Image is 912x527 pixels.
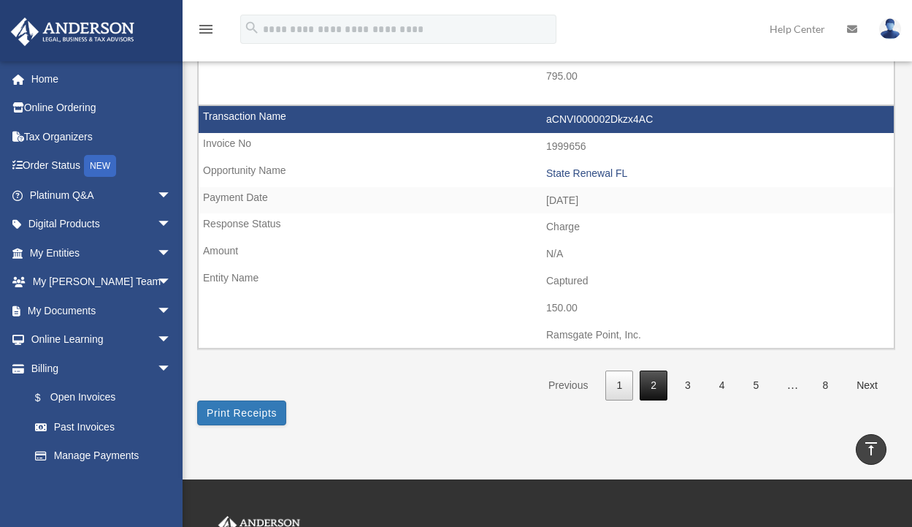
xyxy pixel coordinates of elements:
td: [DATE] [199,187,894,215]
span: arrow_drop_down [157,325,186,355]
span: … [775,379,810,391]
i: search [244,20,260,36]
td: Ramsgate Point, Inc. [199,322,894,349]
span: arrow_drop_down [157,354,186,384]
a: 8 [811,371,839,401]
td: Charge [199,213,894,241]
span: $ [43,389,50,407]
td: 1999656 [199,133,894,161]
div: State Renewal FL [546,167,886,180]
a: Digital Productsarrow_drop_down [10,210,193,239]
a: Online Ordering [10,94,193,123]
a: Tax Organizers [10,122,193,151]
a: Home [10,64,193,94]
a: Platinum Q&Aarrow_drop_down [10,181,193,210]
a: Past Invoices [20,412,186,441]
i: menu [197,20,215,38]
td: aCNVI000002Dkzx4AC [199,106,894,134]
a: Previous [537,371,599,401]
td: N/A [199,240,894,268]
td: Captured [199,268,894,295]
a: Online Learningarrow_drop_down [10,325,193,355]
a: Billingarrow_drop_down [10,354,193,383]
a: menu [197,26,215,38]
a: 2 [640,371,667,401]
span: arrow_drop_down [157,238,186,268]
div: NEW [84,155,116,177]
img: User Pic [879,18,901,39]
a: 3 [674,371,702,401]
a: 1 [605,371,633,401]
a: Events Calendar [10,470,193,499]
td: 150.00 [199,295,894,322]
span: arrow_drop_down [157,181,186,211]
a: Order StatusNEW [10,151,193,181]
span: arrow_drop_down [157,210,186,240]
a: $Open Invoices [20,383,193,413]
span: arrow_drop_down [157,268,186,297]
a: Manage Payments [20,441,193,471]
a: 5 [743,371,770,401]
i: vertical_align_top [862,440,880,458]
td: 795.00 [199,63,894,91]
a: Next [846,371,889,401]
button: Print Receipts [197,401,286,425]
img: Anderson Advisors Platinum Portal [7,18,139,46]
a: 4 [708,371,736,401]
a: My Entitiesarrow_drop_down [10,238,193,268]
a: My Documentsarrow_drop_down [10,296,193,325]
a: vertical_align_top [856,434,886,465]
a: My [PERSON_NAME] Teamarrow_drop_down [10,268,193,297]
span: arrow_drop_down [157,296,186,326]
